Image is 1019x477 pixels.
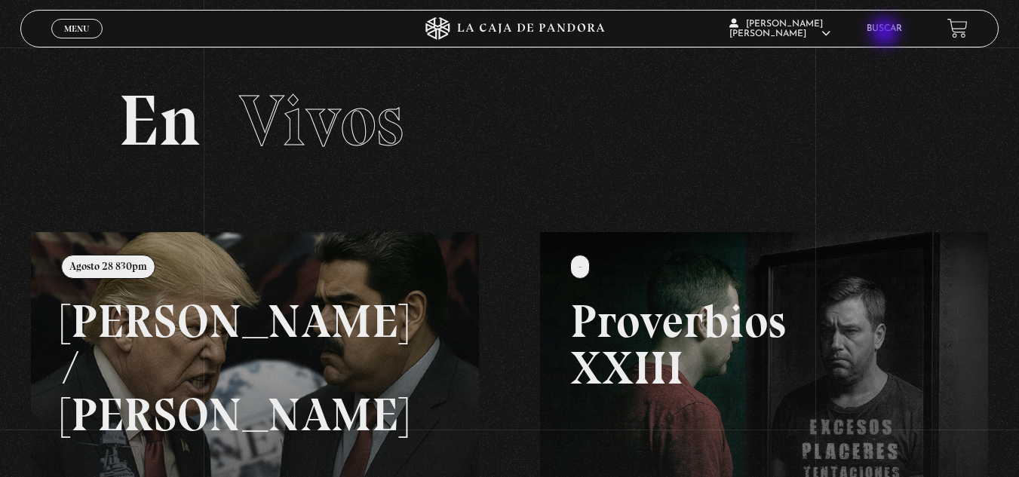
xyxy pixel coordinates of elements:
h2: En [118,85,901,157]
span: Cerrar [59,36,94,47]
span: [PERSON_NAME] [PERSON_NAME] [729,20,830,38]
span: Vivos [239,78,404,164]
span: Menu [64,24,89,33]
a: Buscar [867,24,902,33]
a: View your shopping cart [947,18,968,38]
